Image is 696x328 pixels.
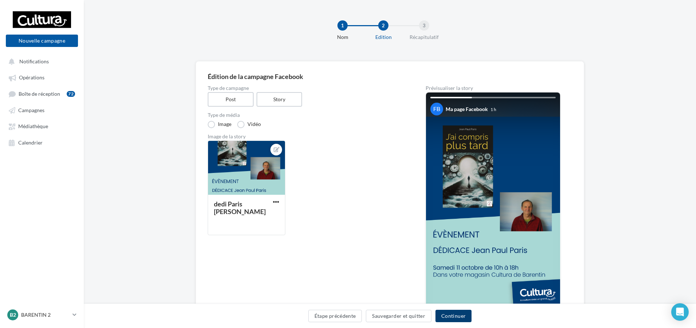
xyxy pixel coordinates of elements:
[237,121,261,128] label: Vidéo
[18,107,44,113] span: Campagnes
[208,92,254,107] label: Post
[19,58,49,64] span: Notifications
[401,33,447,41] div: Récapitulatif
[360,33,407,41] div: Edition
[426,86,560,91] div: Prévisualiser la story
[257,92,302,107] label: Story
[308,310,362,322] button: Étape précédente
[446,106,488,113] div: Ma page Facebook
[214,200,266,216] div: dedi Paris [PERSON_NAME]
[4,119,79,133] a: Médiathèque
[426,117,560,307] img: Your Facebook story preview
[208,134,402,139] div: Image de la story
[208,121,231,128] label: Image
[490,106,496,112] div: 1 h
[435,310,472,322] button: Continuer
[18,139,43,146] span: Calendrier
[4,136,79,149] a: Calendrier
[419,20,429,31] div: 3
[378,20,388,31] div: 2
[18,123,48,130] span: Médiathèque
[4,55,77,68] button: Notifications
[337,20,348,31] div: 1
[21,311,70,319] p: BARENTIN 2
[19,75,44,81] span: Opérations
[67,91,75,97] div: 72
[6,308,78,322] a: B2 BARENTIN 2
[208,86,402,91] label: Type de campagne
[6,35,78,47] button: Nouvelle campagne
[4,71,79,84] a: Opérations
[430,103,443,115] div: FB
[4,103,79,116] a: Campagnes
[208,112,402,118] label: Type de média
[19,91,60,97] span: Boîte de réception
[366,310,431,322] button: Sauvegarder et quitter
[10,311,16,319] span: B2
[671,303,689,321] div: Open Intercom Messenger
[208,73,572,80] div: Édition de la campagne Facebook
[319,33,366,41] div: Nom
[4,87,79,100] a: Boîte de réception72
